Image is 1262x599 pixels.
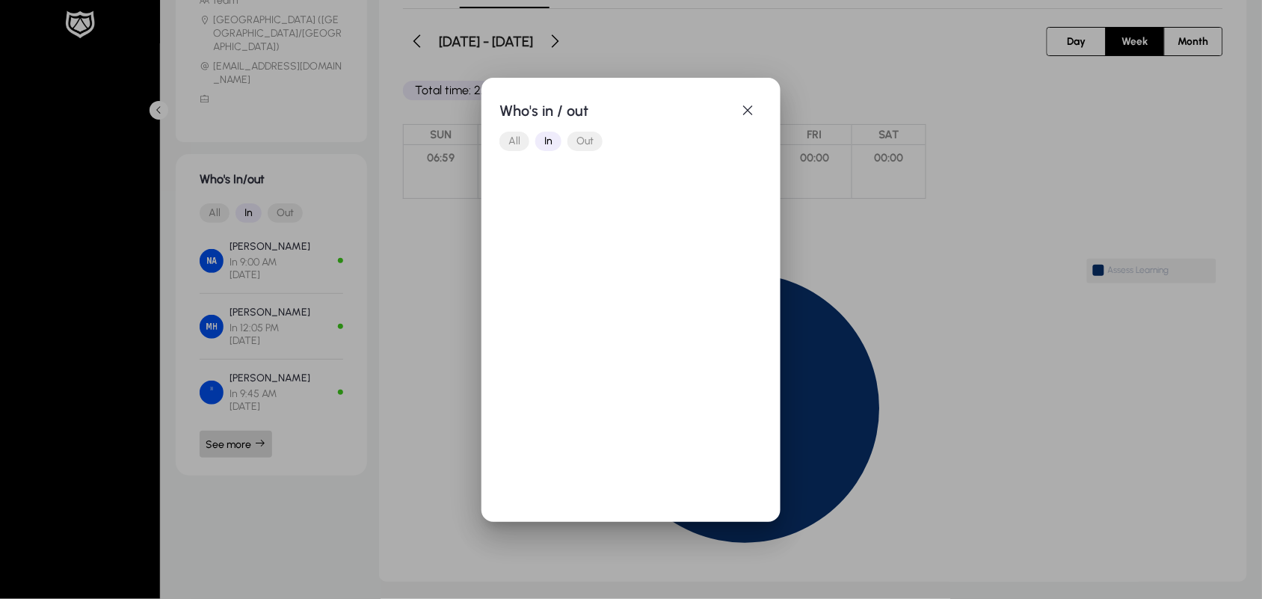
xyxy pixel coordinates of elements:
button: All [499,132,529,151]
button: In [535,132,561,151]
mat-button-toggle-group: Font Style [499,126,763,156]
button: Out [567,132,603,151]
h1: Who's in / out [499,99,733,123]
